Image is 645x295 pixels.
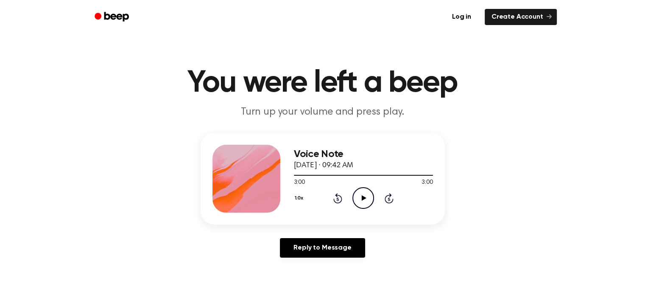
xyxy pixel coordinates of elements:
a: Create Account [485,9,557,25]
span: [DATE] · 09:42 AM [294,162,353,169]
button: 1.0x [294,191,307,205]
a: Reply to Message [280,238,365,258]
a: Log in [444,7,480,27]
p: Turn up your volume and press play. [160,105,486,119]
span: 3:00 [294,178,305,187]
h1: You were left a beep [106,68,540,98]
span: 3:00 [422,178,433,187]
a: Beep [89,9,137,25]
h3: Voice Note [294,149,433,160]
